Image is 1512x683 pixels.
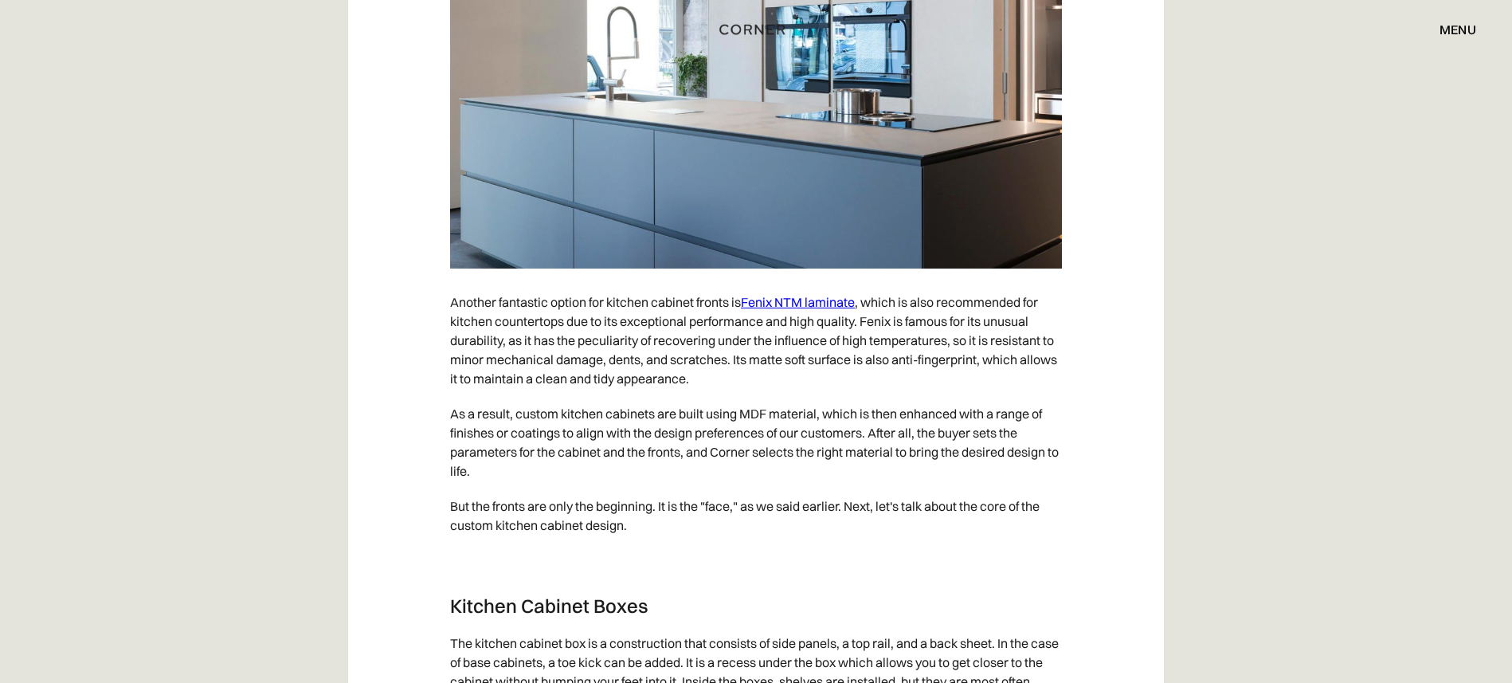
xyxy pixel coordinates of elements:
a: home [705,19,808,40]
h3: Kitchen Cabinet Boxes [450,594,1062,618]
p: ‍ [450,543,1062,578]
div: menu [1440,23,1476,36]
a: Fenix NTM laminate [741,294,855,310]
p: Another fantastic option for kitchen cabinet fronts is , which is also recommended for kitchen co... [450,285,1062,396]
div: menu [1424,16,1476,43]
p: But the fronts are only the beginning. It is the "face," as we said earlier. Next, let's talk abo... [450,489,1062,543]
p: As a result, custom kitchen cabinets are built using MDF material, which is then enhanced with a ... [450,396,1062,489]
